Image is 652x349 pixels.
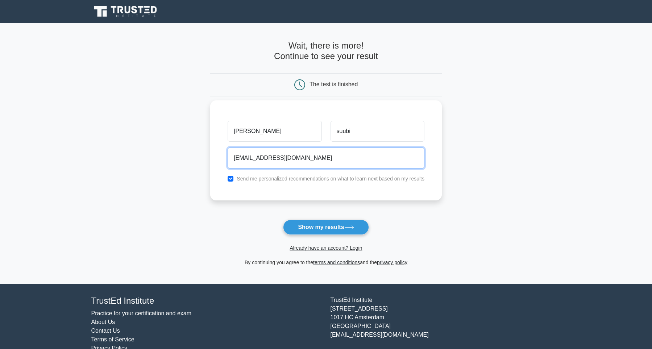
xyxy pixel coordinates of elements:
[91,296,322,306] h4: TrustEd Institute
[237,176,424,182] label: Send me personalized recommendations on what to learn next based on my results
[283,220,369,235] button: Show my results
[228,148,424,169] input: Email
[210,41,442,62] h4: Wait, there is more! Continue to see your result
[91,328,120,334] a: Contact Us
[206,258,446,267] div: By continuing you agree to the and the
[313,259,360,265] a: terms and conditions
[310,81,358,87] div: The test is finished
[91,336,134,342] a: Terms of Service
[91,319,115,325] a: About Us
[377,259,407,265] a: privacy policy
[290,245,362,251] a: Already have an account? Login
[91,310,192,316] a: Practice for your certification and exam
[331,121,424,142] input: Last name
[228,121,321,142] input: First name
